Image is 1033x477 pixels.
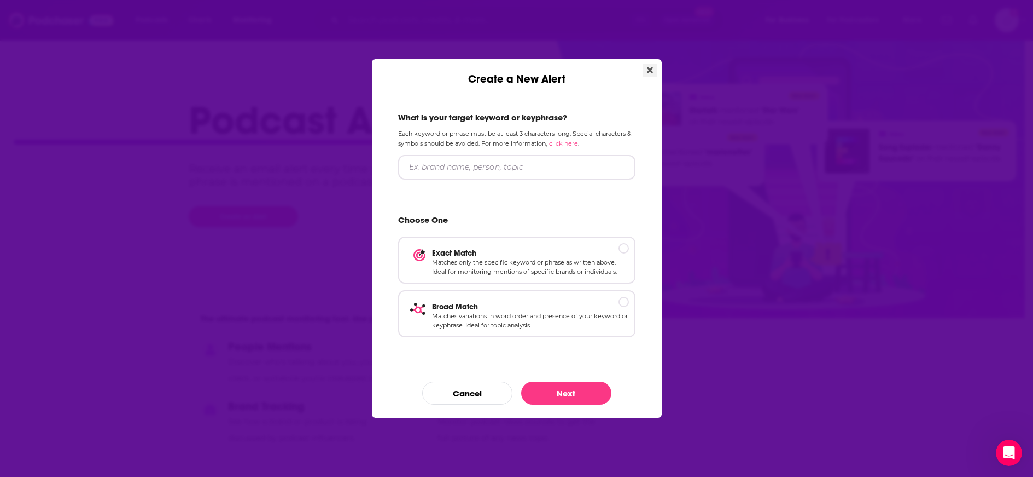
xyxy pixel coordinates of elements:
p: Matches only the specific keyword or phrase as written above. Ideal for monitoring mentions of sp... [432,258,629,277]
a: click here [549,140,578,147]
h2: Choose One [398,215,635,230]
p: Exact Match [432,249,629,258]
h2: What is your target keyword or keyphrase? [398,112,635,123]
button: Close [643,64,657,77]
input: Ex: brand name, person, topic [398,155,635,180]
button: Cancel [422,382,512,405]
p: Each keyword or phrase must be at least 3 characters long. Special characters & symbols should be... [398,129,635,148]
p: Matches variations in word order and presence of your keyword or keyphrase. Ideal for topic analy... [432,312,629,331]
p: Broad Match [432,302,629,312]
button: Next [521,382,611,405]
div: Create a New Alert [372,59,662,86]
iframe: Intercom live chat [996,440,1022,466]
